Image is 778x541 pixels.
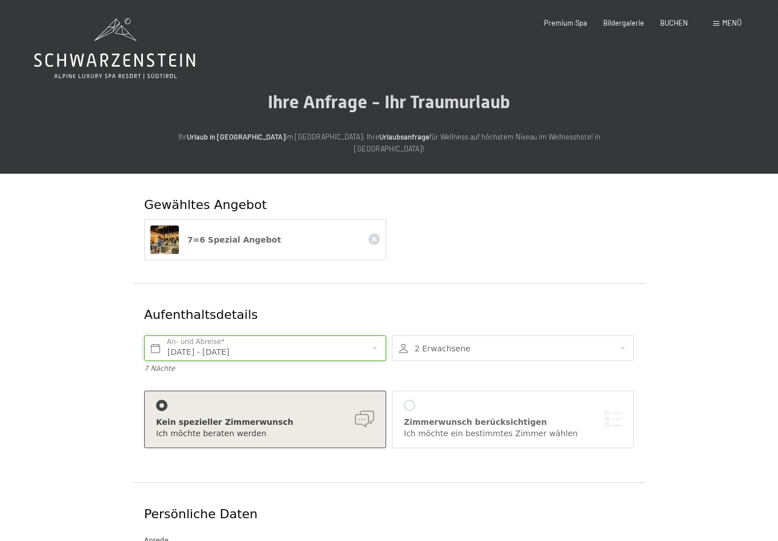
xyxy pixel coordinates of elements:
[603,18,644,27] a: Bildergalerie
[544,18,587,27] a: Premium Spa
[144,506,634,523] div: Persönliche Daten
[150,226,179,254] img: 7=6 Spezial Angebot
[161,131,617,154] p: Ihr im [GEOGRAPHIC_DATA]. Ihre für Wellness auf höchstem Niveau im Wellnesshotel in [GEOGRAPHIC_D...
[156,428,374,440] div: Ich möchte beraten werden
[187,132,285,141] strong: Urlaub in [GEOGRAPHIC_DATA]
[268,91,510,113] span: Ihre Anfrage - Ihr Traumurlaub
[144,196,634,214] div: Gewähltes Angebot
[660,18,688,27] a: BUCHEN
[722,18,742,27] span: Menü
[144,364,386,374] div: 7 Nächte
[404,417,622,428] div: Zimmerwunsch berücksichtigen
[156,417,374,428] div: Kein spezieller Zimmerwunsch
[144,306,551,324] div: Aufenthaltsdetails
[379,132,429,141] strong: Urlaubsanfrage
[187,235,281,244] span: 7=6 Spezial Angebot
[404,428,622,440] div: Ich möchte ein bestimmtes Zimmer wählen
